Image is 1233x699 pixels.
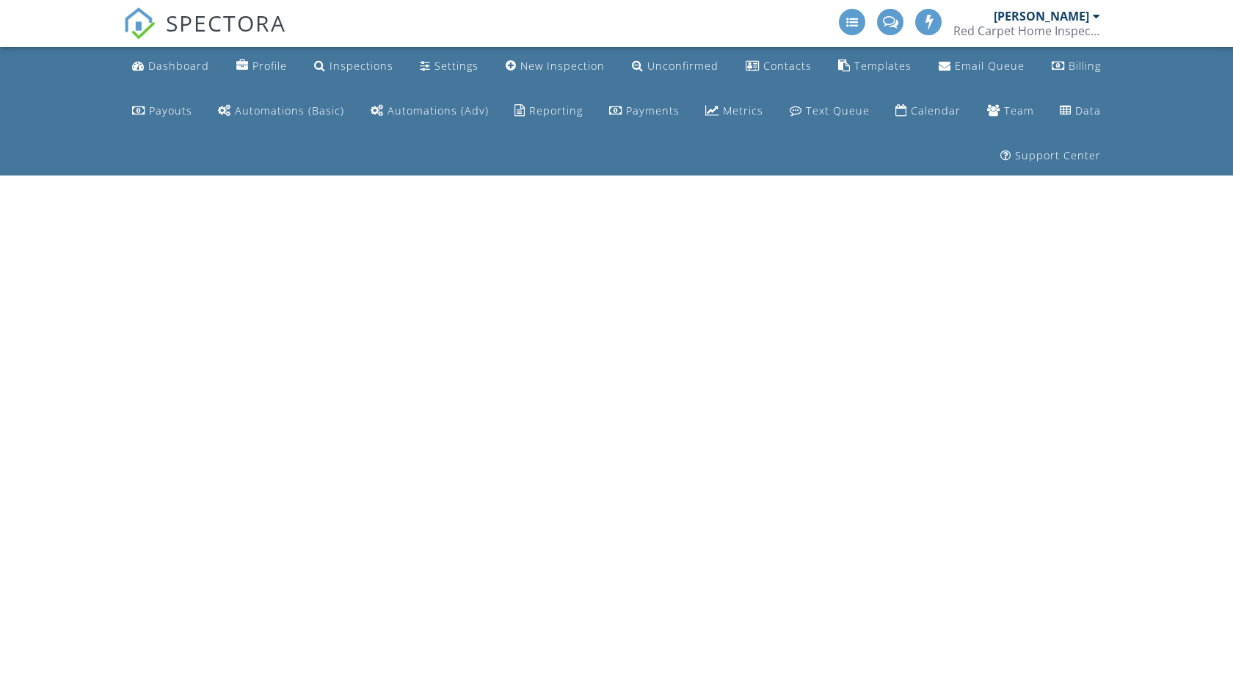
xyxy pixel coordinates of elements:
a: Contacts [740,53,818,80]
a: Automations (Basic) [212,98,350,125]
a: Team [981,98,1040,125]
a: Company Profile [230,53,293,80]
div: Billing [1069,59,1101,73]
a: Dashboard [126,53,215,80]
a: New Inspection [500,53,611,80]
span: SPECTORA [166,7,286,38]
div: Inspections [330,59,393,73]
a: Unconfirmed [626,53,724,80]
div: Settings [434,59,479,73]
div: Templates [854,59,912,73]
a: Metrics [699,98,769,125]
a: Settings [414,53,484,80]
div: Reporting [529,104,583,117]
div: Profile [252,59,287,73]
a: Automations (Advanced) [365,98,495,125]
a: Payments [603,98,685,125]
a: Payouts [126,98,198,125]
a: Templates [832,53,917,80]
div: Automations (Basic) [235,104,344,117]
a: Email Queue [933,53,1030,80]
a: Reporting [509,98,589,125]
img: The Best Home Inspection Software - Spectora [123,7,156,40]
a: Data [1054,98,1107,125]
div: Metrics [723,104,763,117]
div: Red Carpet Home Inspections [953,23,1100,38]
a: Inspections [308,53,399,80]
div: [PERSON_NAME] [994,9,1089,23]
div: Calendar [911,104,961,117]
div: Support Center [1015,148,1101,162]
a: Calendar [890,98,967,125]
a: Billing [1046,53,1107,80]
a: Text Queue [784,98,876,125]
div: New Inspection [520,59,605,73]
a: Support Center [994,142,1107,170]
div: Team [1004,104,1034,117]
div: Payouts [149,104,192,117]
div: Email Queue [955,59,1025,73]
div: Unconfirmed [647,59,719,73]
div: Text Queue [806,104,870,117]
a: SPECTORA [123,20,286,51]
div: Payments [626,104,680,117]
div: Contacts [763,59,812,73]
div: Data [1075,104,1101,117]
div: Automations (Adv) [388,104,489,117]
div: Dashboard [148,59,209,73]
